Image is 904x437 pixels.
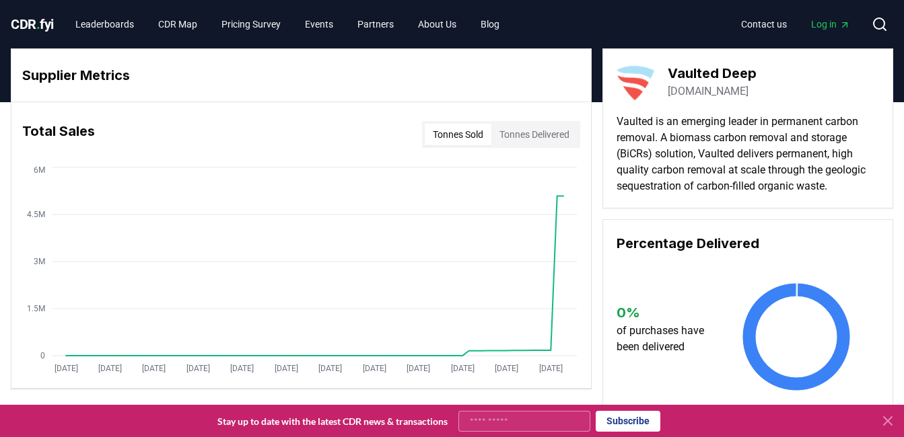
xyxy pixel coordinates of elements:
button: Tonnes Sold [425,124,491,145]
p: of purchases have been delivered [617,323,716,355]
tspan: [DATE] [186,364,210,373]
span: Log in [811,17,850,31]
span: . [36,16,40,32]
a: Blog [470,12,510,36]
h3: 0 % [617,303,716,323]
tspan: 1.5M [27,304,45,313]
nav: Main [730,12,861,36]
img: Vaulted Deep-logo [617,63,654,100]
tspan: [DATE] [98,364,122,373]
a: Leaderboards [65,12,145,36]
h3: Percentage Delivered [617,233,879,253]
a: [DOMAIN_NAME] [668,83,749,100]
a: Partners [347,12,405,36]
tspan: [DATE] [451,364,475,373]
tspan: [DATE] [230,364,254,373]
p: Vaulted is an emerging leader in permanent carbon removal. A biomass carbon removal and storage (... [617,114,879,194]
a: Pricing Survey [211,12,291,36]
span: CDR fyi [11,16,54,32]
tspan: [DATE] [142,364,166,373]
tspan: 3M [34,257,45,266]
a: Contact us [730,12,798,36]
a: Log in [800,12,861,36]
a: About Us [407,12,467,36]
h3: Supplier Metrics [22,65,580,85]
tspan: [DATE] [275,364,298,373]
button: Tonnes Delivered [491,124,578,145]
tspan: [DATE] [318,364,342,373]
h3: Vaulted Deep [668,63,757,83]
tspan: 4.5M [27,210,45,219]
tspan: 6M [34,165,45,175]
tspan: [DATE] [55,364,78,373]
tspan: [DATE] [539,364,563,373]
h3: Total Sales [22,121,95,148]
nav: Main [65,12,510,36]
a: Events [294,12,344,36]
tspan: [DATE] [407,364,430,373]
tspan: [DATE] [495,364,518,373]
a: CDR.fyi [11,15,54,34]
tspan: 0 [40,351,45,360]
a: CDR Map [147,12,208,36]
tspan: [DATE] [363,364,386,373]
